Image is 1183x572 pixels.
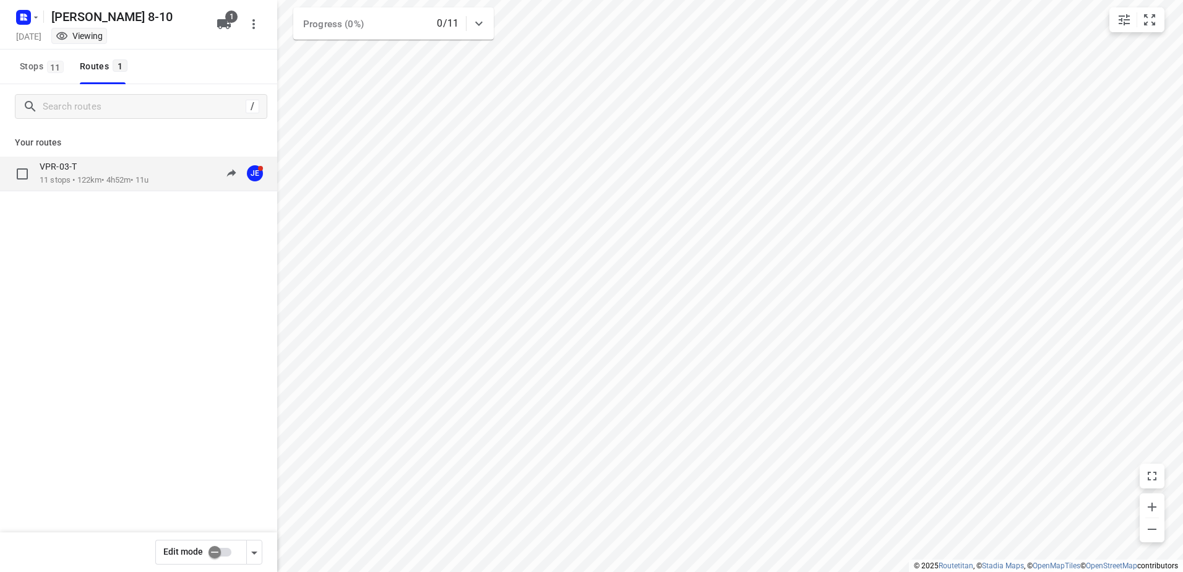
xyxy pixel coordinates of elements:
[247,544,262,560] div: Driver app settings
[303,19,364,30] span: Progress (0%)
[40,161,84,172] p: VPR-03-T
[219,161,244,186] button: Send to driver
[939,561,973,570] a: Routetitan
[1086,561,1137,570] a: OpenStreetMap
[293,7,494,40] div: Progress (0%)0/11
[212,12,236,37] button: 1
[982,561,1024,570] a: Stadia Maps
[246,100,259,113] div: /
[225,11,238,23] span: 1
[80,59,131,74] div: Routes
[43,97,246,116] input: Search routes
[437,16,458,31] p: 0/11
[1112,7,1137,32] button: Map settings
[914,561,1178,570] li: © 2025 , © , © © contributors
[15,136,262,149] p: Your routes
[163,547,203,557] span: Edit mode
[10,162,35,186] span: Select
[241,12,266,37] button: More
[113,59,127,72] span: 1
[56,30,103,42] div: You are currently in view mode. To make any changes, go to edit project.
[1137,7,1162,32] button: Fit zoom
[1109,7,1164,32] div: small contained button group
[20,59,67,74] span: Stops
[1033,561,1080,570] a: OpenMapTiles
[40,175,148,186] p: 11 stops • 122km • 4h52m • 11u
[47,61,64,73] span: 11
